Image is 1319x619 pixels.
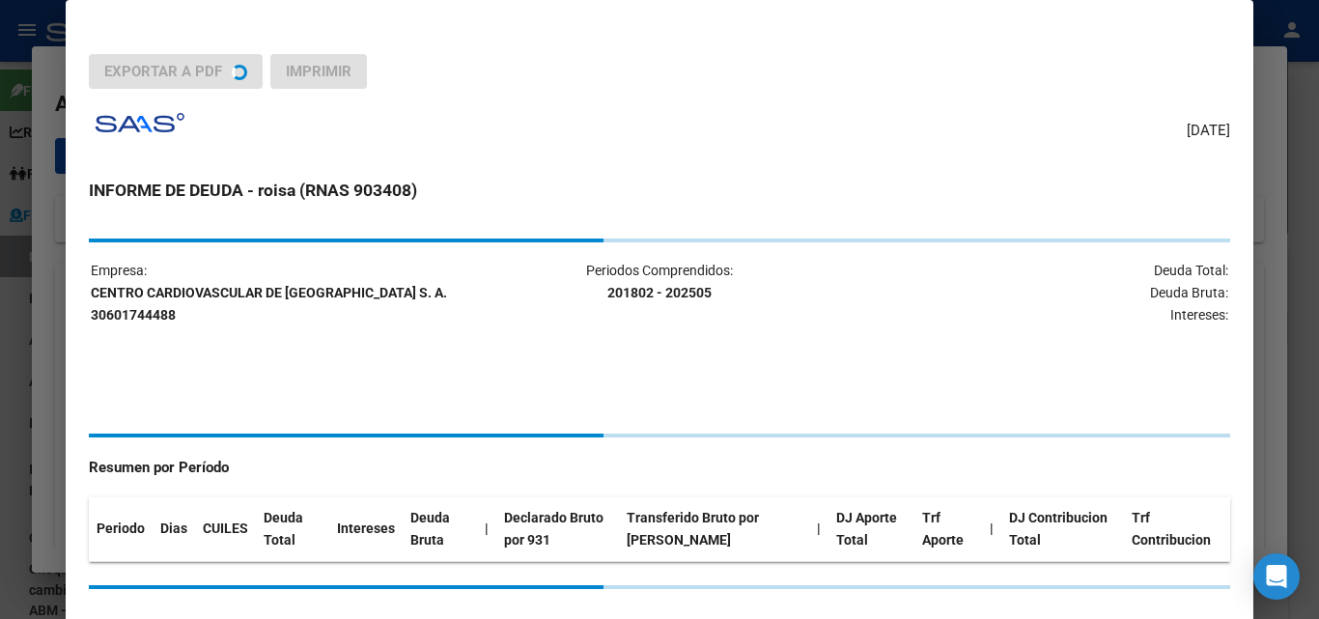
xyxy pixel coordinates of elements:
[607,285,712,300] strong: 201802 - 202505
[1187,120,1230,142] span: [DATE]
[809,497,828,561] th: |
[91,285,447,323] strong: CENTRO CARDIOVASCULAR DE [GEOGRAPHIC_DATA] S. A. 30601744488
[982,497,1001,561] th: |
[1124,497,1230,561] th: Trf Contribucion
[851,260,1228,325] p: Deuda Total: Deuda Bruta: Intereses:
[153,497,195,561] th: Dias
[195,497,256,561] th: CUILES
[91,260,468,325] p: Empresa:
[477,497,496,561] th: |
[286,63,351,80] span: Imprimir
[89,497,153,561] th: Periodo
[256,497,329,561] th: Deuda Total
[270,54,367,89] button: Imprimir
[89,54,263,89] button: Exportar a PDF
[496,497,619,561] th: Declarado Bruto por 931
[1001,497,1124,561] th: DJ Contribucion Total
[470,260,848,304] p: Periodos Comprendidos:
[104,63,222,80] span: Exportar a PDF
[403,497,477,561] th: Deuda Bruta
[619,497,809,561] th: Transferido Bruto por [PERSON_NAME]
[1253,553,1300,600] div: Open Intercom Messenger
[828,497,913,561] th: DJ Aporte Total
[329,497,403,561] th: Intereses
[89,457,1229,479] h4: Resumen por Período
[914,497,982,561] th: Trf Aporte
[89,178,1229,203] h3: INFORME DE DEUDA - roisa (RNAS 903408)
